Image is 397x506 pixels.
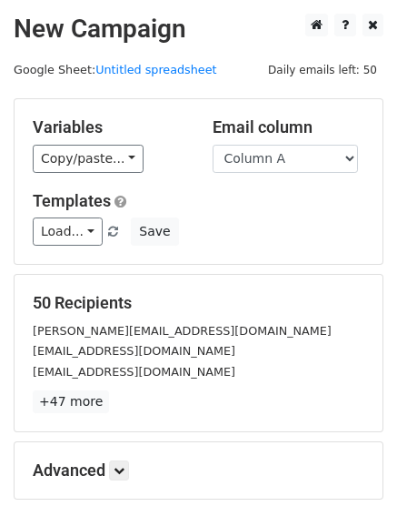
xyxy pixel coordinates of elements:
h5: Advanced [33,460,364,481]
span: Daily emails left: 50 [262,60,383,80]
button: Save [131,218,178,246]
h5: Email column [213,117,365,137]
h5: Variables [33,117,185,137]
iframe: Chat Widget [306,419,397,506]
a: +47 more [33,390,109,413]
a: Templates [33,191,111,210]
a: Load... [33,218,103,246]
a: Untitled spreadsheet [95,63,216,76]
h5: 50 Recipients [33,293,364,313]
small: [EMAIL_ADDRESS][DOMAIN_NAME] [33,365,235,379]
small: [PERSON_NAME][EMAIL_ADDRESS][DOMAIN_NAME] [33,324,332,338]
h2: New Campaign [14,14,383,45]
small: [EMAIL_ADDRESS][DOMAIN_NAME] [33,344,235,358]
a: Daily emails left: 50 [262,63,383,76]
small: Google Sheet: [14,63,217,76]
a: Copy/paste... [33,145,144,173]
